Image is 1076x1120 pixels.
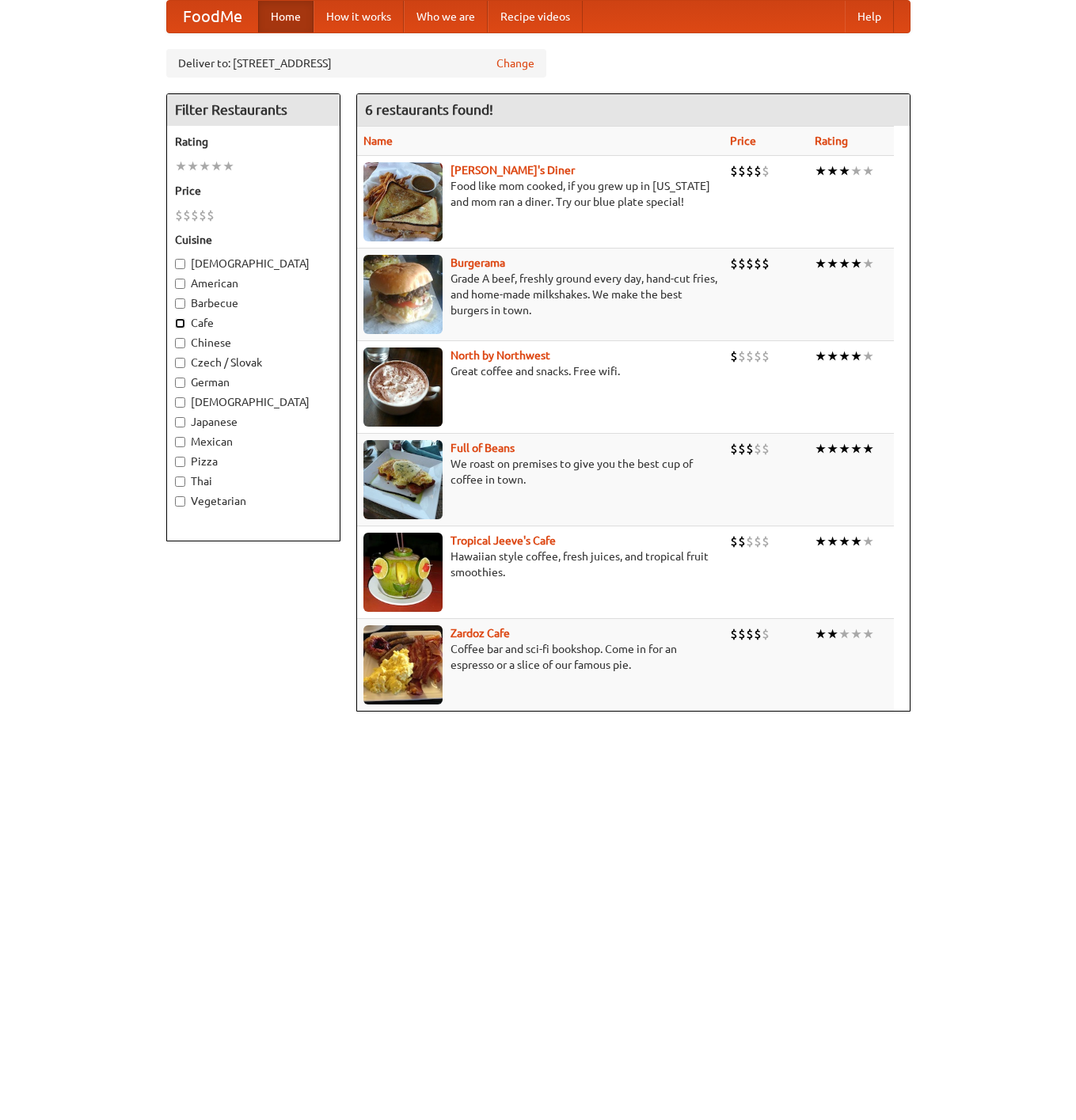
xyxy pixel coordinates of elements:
[754,162,762,180] li: $
[175,496,185,507] input: Vegetarian
[862,533,874,550] li: ★
[363,255,443,334] img: burgerama.jpg
[850,255,862,272] li: ★
[862,255,874,272] li: ★
[746,255,754,272] li: $
[827,162,838,180] li: ★
[827,347,838,365] li: ★
[815,625,827,643] li: ★
[730,162,738,180] li: $
[754,347,762,365] li: $
[845,1,894,32] a: Help
[754,533,762,550] li: $
[827,625,838,643] li: ★
[815,162,827,180] li: ★
[363,162,443,241] img: sallys.jpg
[815,255,827,272] li: ★
[746,533,754,550] li: $
[175,207,183,224] li: $
[862,347,874,365] li: ★
[827,533,838,550] li: ★
[850,625,862,643] li: ★
[730,255,738,272] li: $
[762,533,770,550] li: $
[166,49,546,78] div: Deliver to: [STREET_ADDRESS]
[815,533,827,550] li: ★
[175,374,332,390] label: German
[175,298,185,309] input: Barbecue
[451,256,505,269] b: Burgerama
[175,394,332,410] label: [DEMOGRAPHIC_DATA]
[175,315,332,331] label: Cafe
[175,232,332,248] h5: Cuisine
[762,625,770,643] li: $
[754,440,762,457] li: $
[175,183,332,199] h5: Price
[815,347,827,365] li: ★
[175,295,332,311] label: Barbecue
[850,347,862,365] li: ★
[183,207,191,224] li: $
[175,256,332,271] label: [DEMOGRAPHIC_DATA]
[730,347,738,365] li: $
[314,1,404,32] a: How it works
[730,440,738,457] li: $
[187,158,199,175] li: ★
[175,457,185,467] input: Pizza
[762,440,770,457] li: $
[730,533,738,550] li: $
[365,102,493,117] ng-pluralize: 6 restaurants found!
[762,347,770,365] li: $
[175,259,185,269] input: [DEMOGRAPHIC_DATA]
[850,440,862,457] li: ★
[738,255,746,272] li: $
[211,158,222,175] li: ★
[191,207,199,224] li: $
[754,255,762,272] li: $
[175,378,185,388] input: German
[199,158,211,175] li: ★
[451,442,515,454] b: Full of Beans
[762,255,770,272] li: $
[746,440,754,457] li: $
[175,493,332,509] label: Vegetarian
[838,533,850,550] li: ★
[738,533,746,550] li: $
[488,1,583,32] a: Recipe videos
[404,1,488,32] a: Who we are
[207,207,215,224] li: $
[451,349,550,362] a: North by Northwest
[838,255,850,272] li: ★
[363,549,717,580] p: Hawaiian style coffee, fresh juices, and tropical fruit smoothies.
[175,437,185,447] input: Mexican
[175,318,185,328] input: Cafe
[451,534,556,547] a: Tropical Jeeve's Cafe
[838,347,850,365] li: ★
[175,275,332,291] label: American
[451,627,510,640] a: Zardoz Cafe
[175,417,185,427] input: Japanese
[754,625,762,643] li: $
[175,355,332,370] label: Czech / Slovak
[850,162,862,180] li: ★
[175,358,185,368] input: Czech / Slovak
[167,94,340,126] h4: Filter Restaurants
[451,164,575,177] a: [PERSON_NAME]'s Diner
[175,476,185,487] input: Thai
[738,347,746,365] li: $
[175,434,332,450] label: Mexican
[222,158,234,175] li: ★
[738,440,746,457] li: $
[738,625,746,643] li: $
[746,347,754,365] li: $
[862,625,874,643] li: ★
[838,440,850,457] li: ★
[363,641,717,673] p: Coffee bar and sci-fi bookshop. Come in for an espresso or a slice of our famous pie.
[363,347,443,427] img: north.jpg
[175,454,332,469] label: Pizza
[838,625,850,643] li: ★
[862,440,874,457] li: ★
